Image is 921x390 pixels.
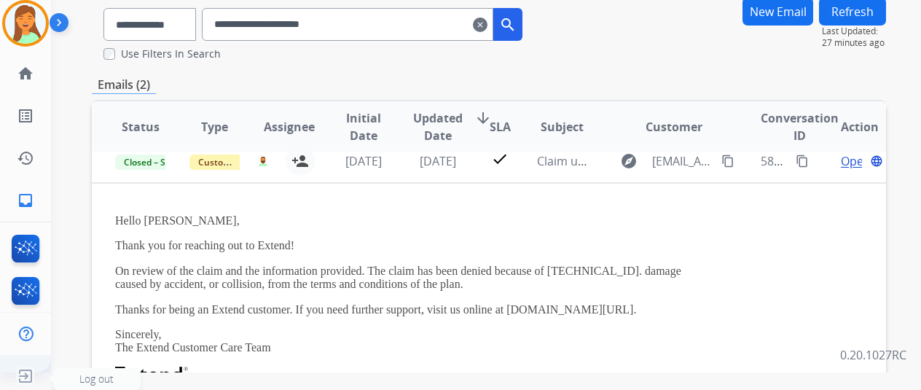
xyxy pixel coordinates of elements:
[115,265,714,292] p: On review of the claim and the information provided. The claim has been denied because of [TECHNI...
[413,109,463,144] span: Updated Date
[541,118,584,136] span: Subject
[841,152,871,170] span: Open
[17,192,34,209] mat-icon: inbox
[474,109,492,127] mat-icon: arrow_downward
[92,76,156,94] p: Emails (2)
[5,3,46,44] img: avatar
[840,346,906,364] p: 0.20.1027RC
[345,153,382,169] span: [DATE]
[121,47,221,61] label: Use Filters In Search
[201,118,228,136] span: Type
[652,152,713,170] span: [EMAIL_ADDRESS][DOMAIN_NAME]
[17,65,34,82] mat-icon: home
[115,303,714,316] p: Thanks for being an Extend customer. If you need further support, visit us online at [DOMAIN_NAME...
[264,118,315,136] span: Assignee
[17,107,34,125] mat-icon: list_alt
[115,367,188,383] img: Extend Logo
[291,152,309,170] mat-icon: person_add
[620,152,638,170] mat-icon: explore
[499,16,517,34] mat-icon: search
[491,150,509,168] mat-icon: check
[79,372,114,386] span: Log out
[17,149,34,167] mat-icon: history
[122,118,160,136] span: Status
[721,155,734,168] mat-icon: content_copy
[420,153,456,169] span: [DATE]
[761,109,839,144] span: Conversation ID
[115,239,714,252] p: Thank you for reaching out to Extend!
[115,214,714,227] p: Hello [PERSON_NAME],
[115,328,714,355] p: Sincerely, The Extend Customer Care Team
[646,118,702,136] span: Customer
[796,155,809,168] mat-icon: content_copy
[258,156,267,166] img: agent-avatar
[537,153,610,169] span: Claim update
[490,118,511,136] span: SLA
[473,16,487,34] mat-icon: clear
[812,101,886,152] th: Action
[189,155,284,170] span: Customer Support
[115,155,196,170] span: Closed – Solved
[822,37,886,49] span: 27 minutes ago
[822,26,886,37] span: Last Updated:
[870,155,883,168] mat-icon: language
[339,109,389,144] span: Initial Date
